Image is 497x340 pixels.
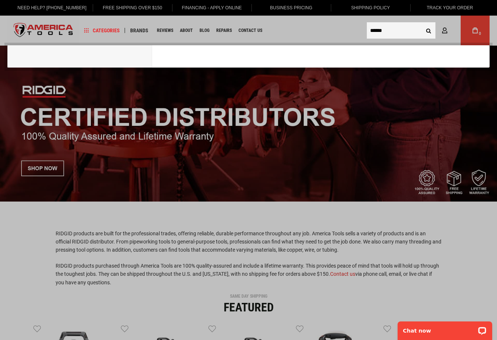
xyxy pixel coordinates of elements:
[130,28,148,33] span: Brands
[81,26,123,36] a: Categories
[393,317,497,340] iframe: LiveChat chat widget
[127,26,152,36] a: Brands
[84,28,120,33] span: Categories
[421,23,435,37] button: Search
